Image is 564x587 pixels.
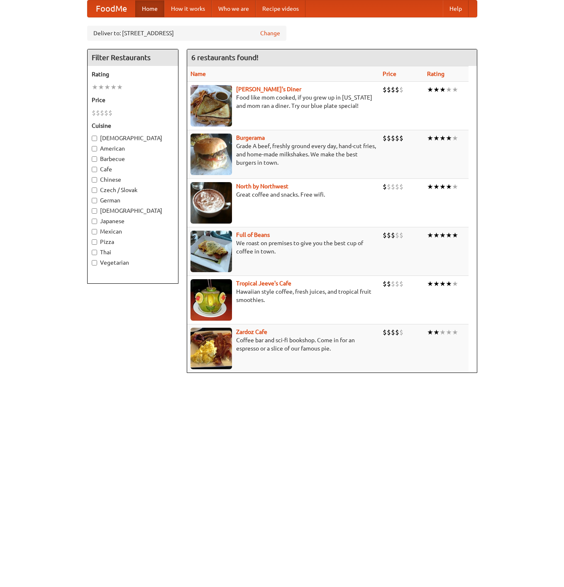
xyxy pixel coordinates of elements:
[92,136,97,141] input: [DEMOGRAPHIC_DATA]
[387,328,391,337] li: $
[452,134,458,143] li: ★
[446,182,452,191] li: ★
[92,122,174,130] h5: Cuisine
[452,279,458,288] li: ★
[236,183,288,190] a: North by Northwest
[104,83,110,92] li: ★
[399,134,403,143] li: $
[92,165,174,173] label: Cafe
[92,96,174,104] h5: Price
[92,258,174,267] label: Vegetarian
[191,54,259,61] ng-pluralize: 6 restaurants found!
[387,182,391,191] li: $
[108,108,112,117] li: $
[236,280,291,287] a: Tropical Jeeve's Cafe
[433,328,439,337] li: ★
[427,182,433,191] li: ★
[452,85,458,94] li: ★
[92,207,174,215] label: [DEMOGRAPHIC_DATA]
[92,167,97,172] input: Cafe
[190,71,206,77] a: Name
[427,279,433,288] li: ★
[190,190,376,199] p: Great coffee and snacks. Free wifi.
[92,229,97,234] input: Mexican
[92,186,174,194] label: Czech / Slovak
[92,175,174,184] label: Chinese
[236,134,265,141] a: Burgerama
[391,85,395,94] li: $
[383,231,387,240] li: $
[92,219,97,224] input: Japanese
[446,231,452,240] li: ★
[383,71,396,77] a: Price
[395,85,399,94] li: $
[387,231,391,240] li: $
[92,239,97,245] input: Pizza
[427,328,433,337] li: ★
[190,142,376,167] p: Grade A beef, freshly ground every day, hand-cut fries, and home-made milkshakes. We make the bes...
[92,260,97,265] input: Vegetarian
[383,134,387,143] li: $
[399,85,403,94] li: $
[104,108,108,117] li: $
[383,279,387,288] li: $
[212,0,256,17] a: Who we are
[92,155,174,163] label: Barbecue
[117,83,123,92] li: ★
[391,328,395,337] li: $
[190,231,232,272] img: beans.jpg
[433,231,439,240] li: ★
[92,248,174,256] label: Thai
[92,227,174,236] label: Mexican
[439,328,446,337] li: ★
[383,182,387,191] li: $
[92,208,97,214] input: [DEMOGRAPHIC_DATA]
[190,93,376,110] p: Food like mom cooked, if you grew up in [US_STATE] and mom ran a diner. Try our blue plate special!
[92,108,96,117] li: $
[98,83,104,92] li: ★
[92,70,174,78] h5: Rating
[433,182,439,191] li: ★
[395,134,399,143] li: $
[92,198,97,203] input: German
[92,177,97,183] input: Chinese
[190,279,232,321] img: jeeves.jpg
[439,85,446,94] li: ★
[190,328,232,369] img: zardoz.jpg
[236,329,267,335] b: Zardoz Cafe
[399,279,403,288] li: $
[190,239,376,256] p: We roast on premises to give you the best cup of coffee in town.
[452,182,458,191] li: ★
[92,144,174,153] label: American
[433,85,439,94] li: ★
[452,231,458,240] li: ★
[391,134,395,143] li: $
[387,85,391,94] li: $
[427,231,433,240] li: ★
[92,217,174,225] label: Japanese
[443,0,469,17] a: Help
[190,134,232,175] img: burgerama.jpg
[92,196,174,205] label: German
[256,0,305,17] a: Recipe videos
[164,0,212,17] a: How it works
[399,182,403,191] li: $
[395,328,399,337] li: $
[92,250,97,255] input: Thai
[88,0,135,17] a: FoodMe
[92,156,97,162] input: Barbecue
[92,83,98,92] li: ★
[433,134,439,143] li: ★
[387,279,391,288] li: $
[190,85,232,127] img: sallys.jpg
[260,29,280,37] a: Change
[427,134,433,143] li: ★
[236,231,270,238] a: Full of Beans
[433,279,439,288] li: ★
[100,108,104,117] li: $
[92,134,174,142] label: [DEMOGRAPHIC_DATA]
